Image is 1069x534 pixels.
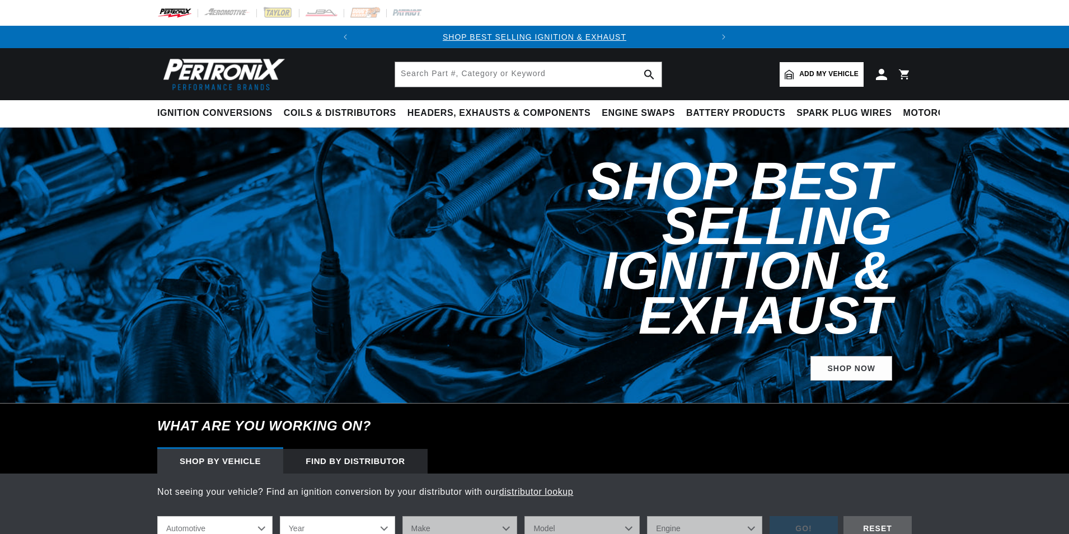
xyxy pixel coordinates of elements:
h6: What are you working on? [129,404,940,448]
span: Battery Products [686,107,785,119]
slideshow-component: Translation missing: en.sections.announcements.announcement_bar [129,26,940,48]
button: search button [637,62,662,87]
p: Not seeing your vehicle? Find an ignition conversion by your distributor with our [157,485,912,499]
h2: Shop Best Selling Ignition & Exhaust [414,159,892,338]
a: Add my vehicle [780,62,864,87]
summary: Ignition Conversions [157,100,278,127]
span: Ignition Conversions [157,107,273,119]
input: Search Part #, Category or Keyword [395,62,662,87]
img: Pertronix [157,55,286,93]
summary: Battery Products [681,100,791,127]
div: 1 of 2 [357,31,712,43]
span: Motorcycle [903,107,970,119]
span: Engine Swaps [602,107,675,119]
button: Translation missing: en.sections.announcements.next_announcement [712,26,735,48]
a: SHOP BEST SELLING IGNITION & EXHAUST [443,32,626,41]
div: Shop by vehicle [157,449,283,474]
span: Add my vehicle [799,69,859,79]
div: Announcement [357,31,712,43]
button: Translation missing: en.sections.announcements.previous_announcement [334,26,357,48]
a: SHOP NOW [810,356,892,381]
a: distributor lookup [499,487,574,496]
span: Headers, Exhausts & Components [407,107,590,119]
summary: Headers, Exhausts & Components [402,100,596,127]
div: Find by Distributor [283,449,428,474]
summary: Spark Plug Wires [791,100,897,127]
span: Spark Plug Wires [796,107,892,119]
span: Coils & Distributors [284,107,396,119]
summary: Coils & Distributors [278,100,402,127]
summary: Engine Swaps [596,100,681,127]
summary: Motorcycle [898,100,976,127]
